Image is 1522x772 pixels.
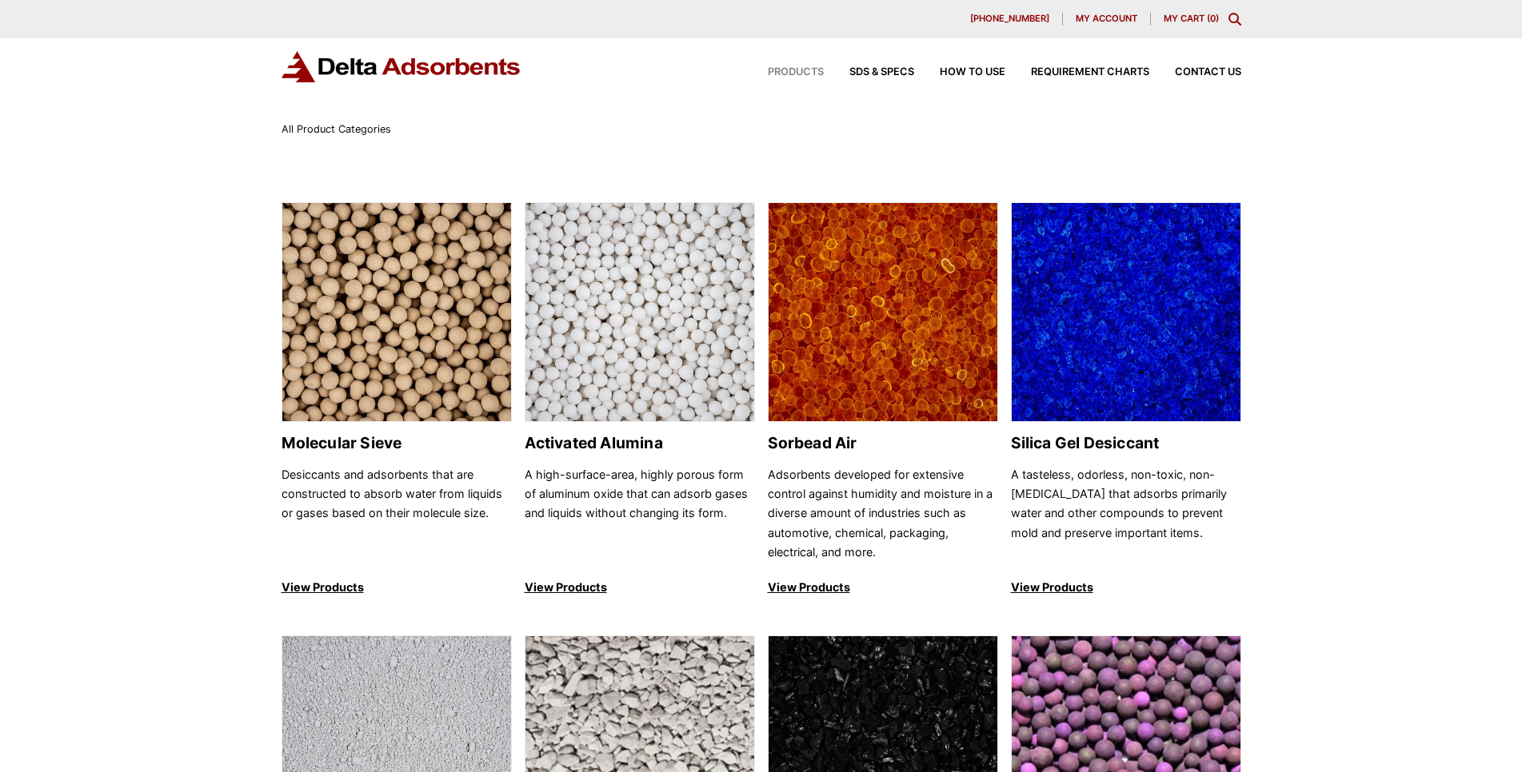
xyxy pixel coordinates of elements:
[282,51,521,82] img: Delta Adsorbents
[1031,67,1149,78] span: Requirement Charts
[769,203,997,423] img: Sorbead Air
[525,578,755,597] p: View Products
[282,203,511,423] img: Molecular Sieve
[1012,203,1240,423] img: Silica Gel Desiccant
[1175,67,1241,78] span: Contact Us
[768,67,824,78] span: Products
[1011,578,1241,597] p: View Products
[940,67,1005,78] span: How to Use
[1228,13,1241,26] div: Toggle Modal Content
[768,202,998,598] a: Sorbead Air Sorbead Air Adsorbents developed for extensive control against humidity and moisture ...
[282,202,512,598] a: Molecular Sieve Molecular Sieve Desiccants and adsorbents that are constructed to absorb water fr...
[525,434,755,452] h2: Activated Alumina
[1011,465,1241,563] p: A tasteless, odorless, non-toxic, non-[MEDICAL_DATA] that adsorbs primarily water and other compo...
[525,203,754,423] img: Activated Alumina
[824,67,914,78] a: SDS & SPECS
[768,578,998,597] p: View Products
[282,465,512,563] p: Desiccants and adsorbents that are constructed to absorb water from liquids or gases based on the...
[282,123,391,135] span: All Product Categories
[1005,67,1149,78] a: Requirement Charts
[914,67,1005,78] a: How to Use
[1164,13,1219,24] a: My Cart (0)
[768,434,998,452] h2: Sorbead Air
[282,434,512,452] h2: Molecular Sieve
[1149,67,1241,78] a: Contact Us
[1076,14,1137,23] span: My account
[1011,202,1241,598] a: Silica Gel Desiccant Silica Gel Desiccant A tasteless, odorless, non-toxic, non-[MEDICAL_DATA] th...
[970,14,1049,23] span: [PHONE_NUMBER]
[957,13,1063,26] a: [PHONE_NUMBER]
[742,67,824,78] a: Products
[525,465,755,563] p: A high-surface-area, highly porous form of aluminum oxide that can adsorb gases and liquids witho...
[1210,13,1216,24] span: 0
[282,578,512,597] p: View Products
[768,465,998,563] p: Adsorbents developed for extensive control against humidity and moisture in a diverse amount of i...
[525,202,755,598] a: Activated Alumina Activated Alumina A high-surface-area, highly porous form of aluminum oxide tha...
[1011,434,1241,452] h2: Silica Gel Desiccant
[849,67,914,78] span: SDS & SPECS
[1063,13,1151,26] a: My account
